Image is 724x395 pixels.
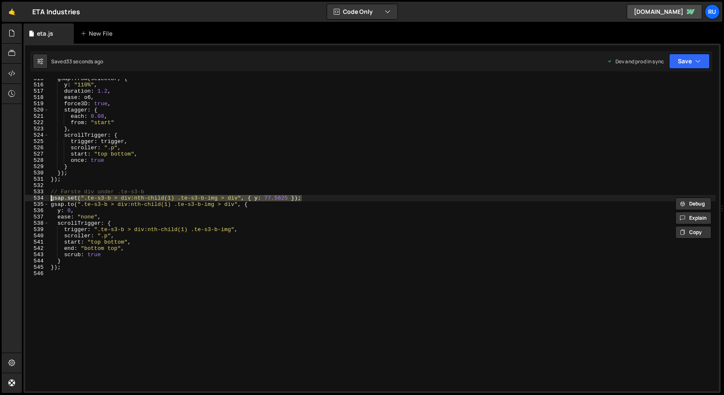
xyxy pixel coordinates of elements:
[669,54,710,69] button: Save
[25,245,49,252] div: 542
[25,151,49,157] div: 527
[25,195,49,201] div: 534
[25,258,49,264] div: 544
[627,4,702,19] a: [DOMAIN_NAME]
[25,120,49,126] div: 522
[80,29,116,38] div: New File
[25,233,49,239] div: 540
[675,226,711,239] button: Copy
[327,4,397,19] button: Code Only
[51,58,103,65] div: Saved
[675,197,711,210] button: Debug
[25,157,49,164] div: 528
[32,7,80,17] div: ETA Industries
[25,138,49,145] div: 525
[25,226,49,233] div: 539
[607,58,664,65] div: Dev and prod in sync
[66,58,103,65] div: 33 seconds ago
[25,270,49,277] div: 546
[25,182,49,189] div: 532
[25,170,49,176] div: 530
[25,88,49,94] div: 517
[37,29,53,38] div: eta.js
[25,239,49,245] div: 541
[25,101,49,107] div: 519
[25,252,49,258] div: 543
[25,189,49,195] div: 533
[25,94,49,101] div: 518
[25,107,49,113] div: 520
[25,214,49,220] div: 537
[25,82,49,88] div: 516
[25,220,49,226] div: 538
[25,113,49,120] div: 521
[25,176,49,182] div: 531
[25,164,49,170] div: 529
[25,132,49,138] div: 524
[705,4,720,19] a: Ru
[2,2,22,22] a: 🤙
[25,145,49,151] div: 526
[25,75,49,82] div: 515
[25,208,49,214] div: 536
[25,126,49,132] div: 523
[25,264,49,270] div: 545
[25,201,49,208] div: 535
[675,212,711,224] button: Explain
